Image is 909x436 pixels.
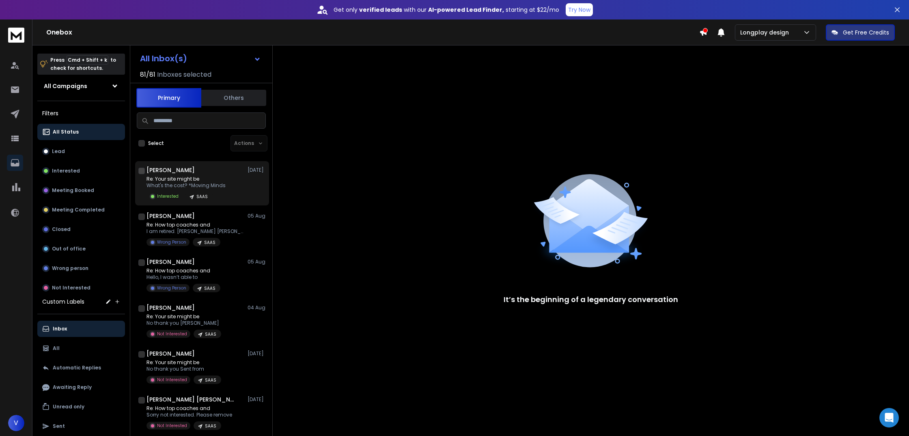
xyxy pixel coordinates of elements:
[205,331,216,337] p: SAAS
[740,28,792,37] p: Longplay design
[37,379,125,395] button: Awaiting Reply
[52,265,88,272] p: Wrong person
[248,259,266,265] p: 05 Aug
[52,226,71,233] p: Closed
[157,239,186,245] p: Wrong Person
[146,320,221,326] p: No thank you [PERSON_NAME]
[53,326,67,332] p: Inbox
[504,294,678,305] p: It’s the beginning of a legendary conversation
[53,345,60,352] p: All
[136,88,201,108] button: Primary
[53,384,92,391] p: Awaiting Reply
[146,366,221,372] p: No thank you Sent from
[879,408,899,427] div: Open Intercom Messenger
[204,240,215,246] p: SAAS
[146,176,226,182] p: Re: Your site might be
[359,6,402,14] strong: verified leads
[843,28,889,37] p: Get Free Credits
[50,56,116,72] p: Press to check for shortcuts.
[201,89,266,107] button: Others
[53,404,84,410] p: Unread only
[52,148,65,155] p: Lead
[428,6,504,14] strong: AI-powered Lead Finder,
[53,365,101,371] p: Automatic Replies
[146,258,195,266] h1: [PERSON_NAME]
[8,28,24,43] img: logo
[146,166,195,174] h1: [PERSON_NAME]
[146,313,221,320] p: Re: Your site might be
[148,140,164,147] label: Select
[146,359,221,366] p: Re: Your site might be
[8,415,24,431] button: V
[146,304,195,312] h1: [PERSON_NAME]
[37,321,125,337] button: Inbox
[146,274,220,281] p: Hello, I wasn’t able to
[52,187,94,194] p: Meeting Booked
[157,193,179,199] p: Interested
[46,28,699,37] h1: Onebox
[196,194,208,200] p: SAAS
[52,285,90,291] p: Not Interested
[146,268,220,274] p: Re: How top coaches and
[248,304,266,311] p: 04 Aug
[140,70,155,80] span: 81 / 81
[146,212,195,220] h1: [PERSON_NAME]
[37,221,125,237] button: Closed
[157,331,187,337] p: Not Interested
[248,350,266,357] p: [DATE]
[140,54,187,63] h1: All Inbox(s)
[334,6,559,14] p: Get only with our starting at $22/mo
[134,50,267,67] button: All Inbox(s)
[826,24,895,41] button: Get Free Credits
[42,298,84,306] h3: Custom Labels
[37,340,125,356] button: All
[37,78,125,94] button: All Campaigns
[37,108,125,119] h3: Filters
[52,246,86,252] p: Out of office
[146,405,232,412] p: Re: How top coaches and
[37,182,125,199] button: Meeting Booked
[146,222,244,228] p: Re: How top coaches and
[37,163,125,179] button: Interested
[157,285,186,291] p: Wrong Person
[37,399,125,415] button: Unread only
[146,350,195,358] h1: [PERSON_NAME]
[53,129,79,135] p: All Status
[205,377,216,383] p: SAAS
[37,418,125,434] button: Sent
[146,182,226,189] p: What's the cost? *Moving Minds
[157,377,187,383] p: Not Interested
[248,213,266,219] p: 05 Aug
[248,167,266,173] p: [DATE]
[248,396,266,403] p: [DATE]
[157,423,187,429] p: Not Interested
[52,168,80,174] p: Interested
[37,360,125,376] button: Automatic Replies
[37,202,125,218] button: Meeting Completed
[37,260,125,276] button: Wrong person
[157,70,211,80] h3: Inboxes selected
[37,280,125,296] button: Not Interested
[146,412,232,418] p: Sorry not interested. Please remove
[204,285,215,291] p: SAAS
[67,55,108,65] span: Cmd + Shift + k
[37,124,125,140] button: All Status
[53,423,65,430] p: Sent
[146,395,236,404] h1: [PERSON_NAME] [PERSON_NAME]
[146,228,244,235] p: I am retired. [PERSON_NAME] [PERSON_NAME]
[52,207,105,213] p: Meeting Completed
[37,241,125,257] button: Out of office
[568,6,590,14] p: Try Now
[205,423,216,429] p: SAAS
[566,3,593,16] button: Try Now
[44,82,87,90] h1: All Campaigns
[37,143,125,160] button: Lead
